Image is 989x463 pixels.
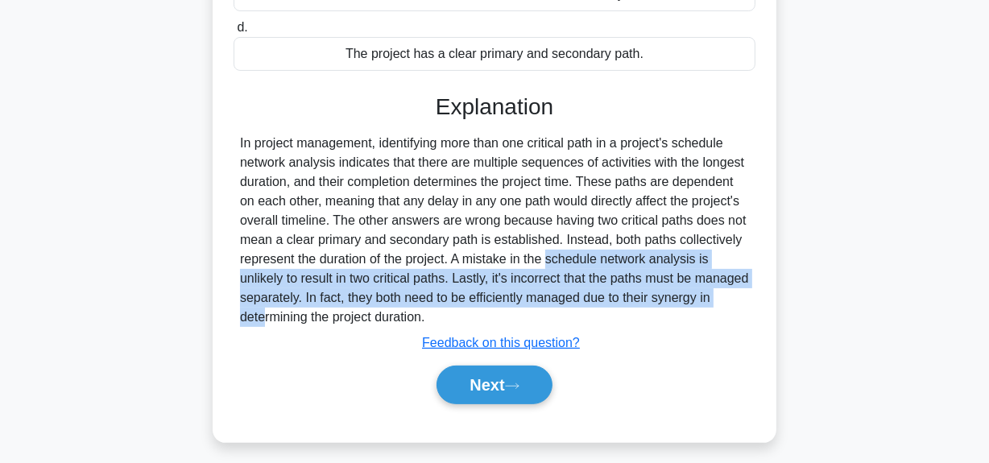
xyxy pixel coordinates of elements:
[422,336,580,349] a: Feedback on this question?
[243,93,746,121] h3: Explanation
[234,37,755,71] div: The project has a clear primary and secondary path.
[240,134,749,327] div: In project management, identifying more than one critical path in a project's schedule network an...
[437,366,552,404] button: Next
[237,20,247,34] span: d.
